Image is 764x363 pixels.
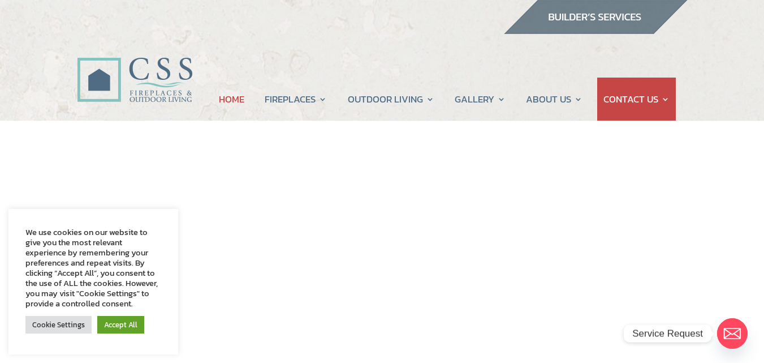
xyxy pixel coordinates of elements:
[77,26,192,108] img: CSS Fireplaces & Outdoor Living (Formerly Construction Solutions & Supply)- Jacksonville Ormond B...
[25,227,161,309] div: We use cookies on our website to give you the most relevant experience by remembering your prefer...
[526,78,582,121] a: ABOUT US
[219,78,244,121] a: HOME
[348,78,434,121] a: OUTDOOR LIVING
[503,23,688,38] a: builder services construction supply
[265,78,327,121] a: FIREPLACES
[97,316,144,334] a: Accept All
[25,316,92,334] a: Cookie Settings
[717,318,748,349] a: Email
[603,78,670,121] a: CONTACT US
[455,78,506,121] a: GALLERY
